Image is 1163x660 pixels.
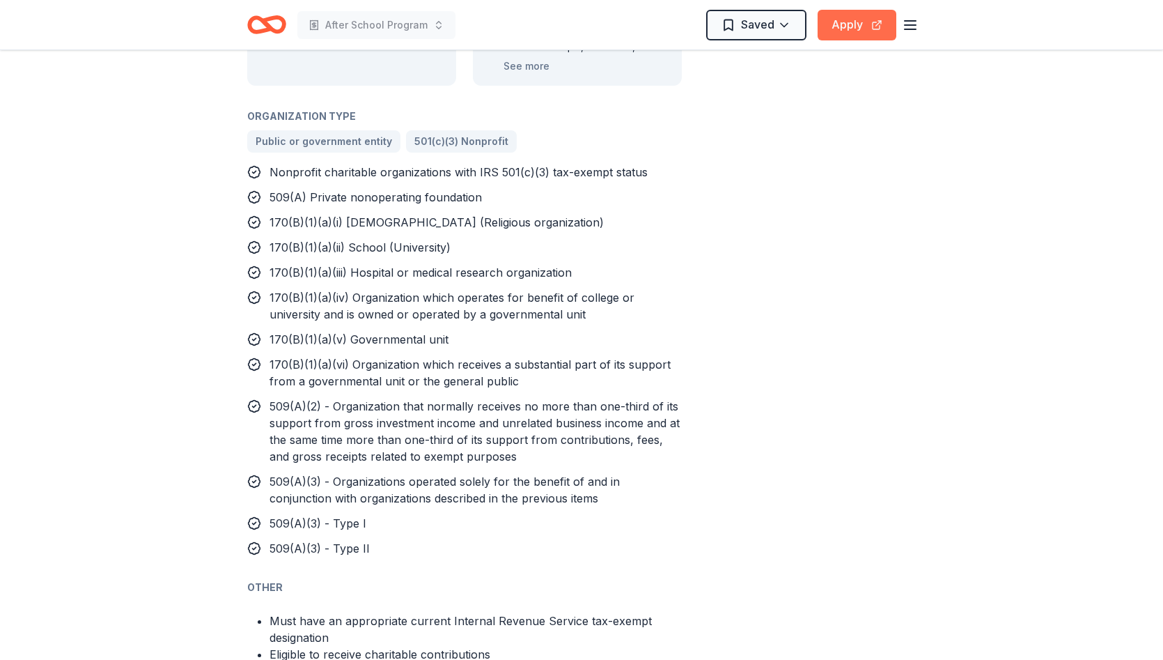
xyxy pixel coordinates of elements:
[270,332,448,346] span: 170(B)(1)(a)(v) Governmental unit
[256,133,392,150] span: Public or government entity
[270,542,370,555] span: 509(A)(3) - Type II
[270,475,620,505] span: 509(A)(3) - Organizations operated solely for the benefit of and in conjunction with organization...
[247,108,682,125] div: Organization Type
[297,11,455,39] button: After School Program
[270,190,482,204] span: 509(A) Private nonoperating foundation
[270,291,634,321] span: 170(B)(1)(a)(iv) Organization which operates for benefit of college or university and is owned or...
[818,10,896,40] button: Apply
[270,358,671,388] span: 170(B)(1)(a)(vi) Organization which receives a substantial part of its support from a governmenta...
[270,215,604,229] span: 170(B)(1)(a)(i) [DEMOGRAPHIC_DATA] (Religious organization)
[270,165,648,179] span: Nonprofit charitable organizations with IRS 501(c)(3) tax-exempt status
[270,399,680,463] span: 509(A)(2) - Organization that normally receives no more than one-third of its support from gross ...
[270,266,572,279] span: 170(B)(1)(a)(iii) Hospital or medical research organization
[270,516,366,530] span: 509(A)(3) - Type I
[325,17,428,33] span: After School Program
[247,579,682,596] div: Other
[270,240,451,254] span: 170(B)(1)(a)(ii) School (University)
[406,130,517,153] a: 501(c)(3) Nonprofit
[414,133,508,150] span: 501(c)(3) Nonprofit
[504,58,549,75] button: See more
[270,613,682,646] li: Must have an appropriate current Internal Revenue Service tax-exempt designation
[741,15,774,33] span: Saved
[706,10,806,40] button: Saved
[247,8,286,41] a: Home
[247,130,400,153] a: Public or government entity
